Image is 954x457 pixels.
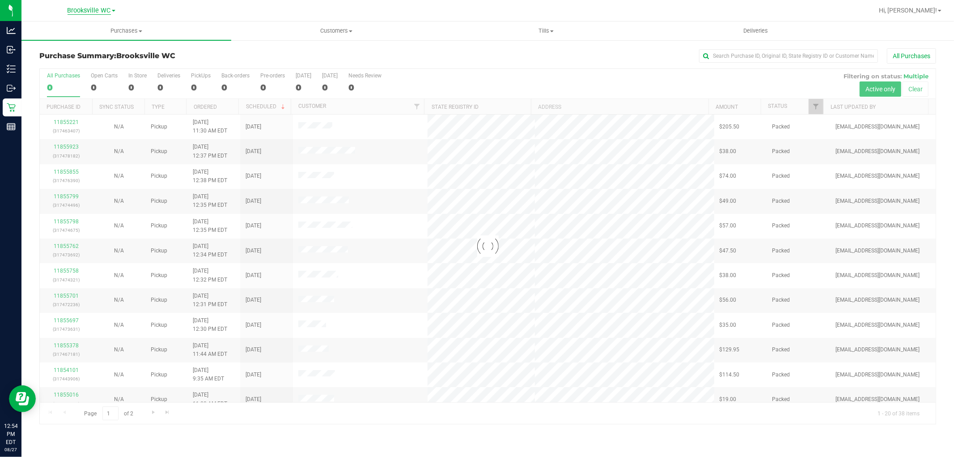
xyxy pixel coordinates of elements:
[4,422,17,446] p: 12:54 PM EDT
[21,27,231,35] span: Purchases
[7,26,16,35] inline-svg: Analytics
[21,21,231,40] a: Purchases
[879,7,937,14] span: Hi, [PERSON_NAME]!
[231,21,441,40] a: Customers
[441,21,651,40] a: Tills
[232,27,441,35] span: Customers
[9,385,36,412] iframe: Resource center
[7,122,16,131] inline-svg: Reports
[887,48,936,64] button: All Purchases
[39,52,338,60] h3: Purchase Summary:
[7,103,16,112] inline-svg: Retail
[7,64,16,73] inline-svg: Inventory
[7,84,16,93] inline-svg: Outbound
[651,21,861,40] a: Deliveries
[116,51,175,60] span: Brooksville WC
[7,45,16,54] inline-svg: Inbound
[441,27,650,35] span: Tills
[4,446,17,453] p: 08/27
[699,49,878,63] input: Search Purchase ID, Original ID, State Registry ID or Customer Name...
[68,7,111,15] span: Brooksville WC
[731,27,780,35] span: Deliveries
